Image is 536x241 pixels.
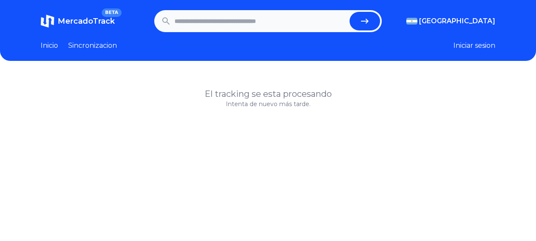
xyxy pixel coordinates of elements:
a: Sincronizacion [68,41,117,51]
button: [GEOGRAPHIC_DATA] [406,16,495,26]
a: Inicio [41,41,58,51]
a: MercadoTrackBETA [41,14,115,28]
span: BETA [102,8,122,17]
h1: El tracking se esta procesando [41,88,495,100]
button: Iniciar sesion [453,41,495,51]
img: MercadoTrack [41,14,54,28]
img: Argentina [406,18,417,25]
span: MercadoTrack [58,16,115,26]
span: [GEOGRAPHIC_DATA] [419,16,495,26]
p: Intenta de nuevo más tarde. [41,100,495,108]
